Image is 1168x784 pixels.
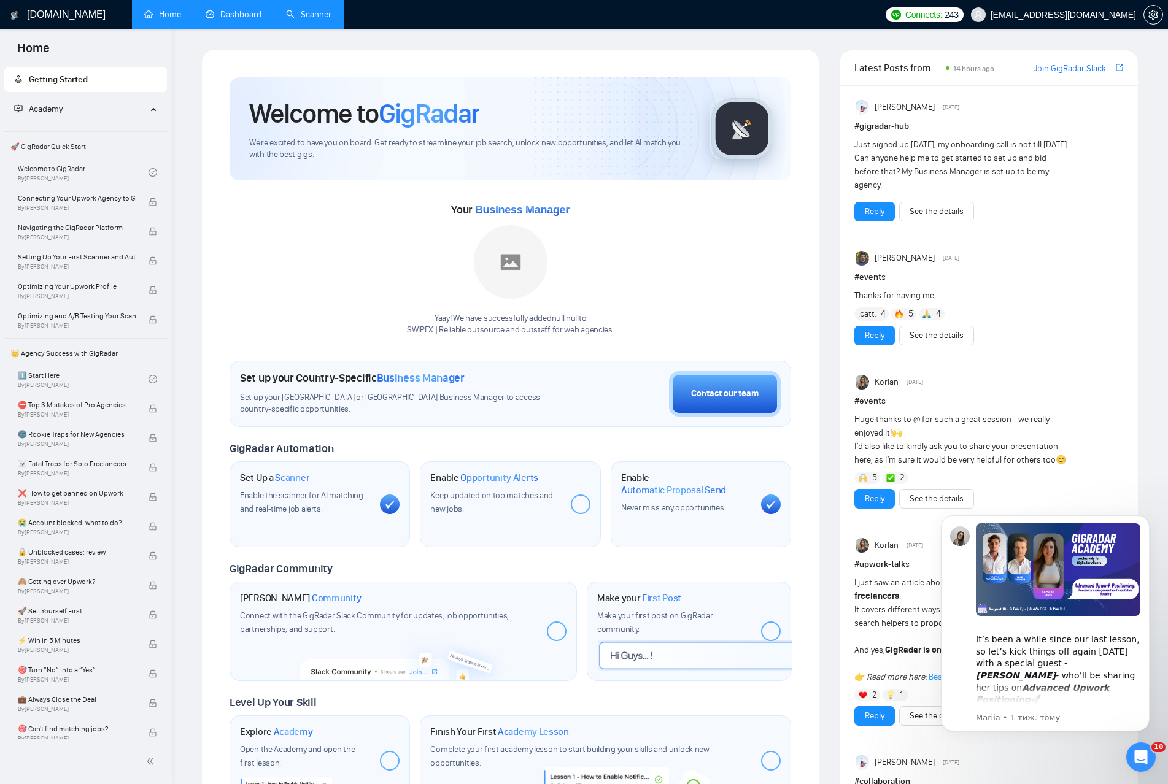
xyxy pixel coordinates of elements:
img: 🔥 [895,310,903,318]
button: See the details [899,489,974,509]
a: searchScanner [286,9,331,20]
button: Reply [854,489,895,509]
span: By [PERSON_NAME] [18,204,136,212]
span: 4 [936,308,941,320]
span: By [PERSON_NAME] [18,263,136,271]
span: 5 [908,308,913,320]
button: See the details [899,706,974,726]
img: ✅ [886,474,895,482]
span: 🌚 Rookie Traps for New Agencies [18,428,136,440]
a: See the details [910,329,964,342]
span: lock [149,522,157,531]
span: By [PERSON_NAME] [18,234,136,241]
span: By [PERSON_NAME] [18,440,136,448]
span: We're excited to have you on board. Get ready to streamline your job search, unlock new opportuni... [249,137,690,161]
strong: GigRadar is on that list too [885,645,988,655]
img: Korlan [856,375,870,390]
a: Reply [865,329,884,342]
a: dashboardDashboard [206,9,261,20]
span: Your [451,203,570,217]
span: Make your first post on GigRadar community. [597,610,713,634]
span: By [PERSON_NAME] [18,558,136,566]
span: ❌ How to get banned on Upwork [18,487,136,499]
span: lock [149,286,157,294]
span: Connects: [905,8,942,21]
span: [DATE] [943,757,959,768]
span: Connecting Your Upwork Agency to GigRadar [18,192,136,204]
a: 1️⃣ Start HereBy[PERSON_NAME] [18,366,149,393]
span: Enable the scanner for AI matching and real-time job alerts. [240,490,363,514]
h1: # upwork-talks [854,558,1123,571]
span: lock [149,699,157,707]
span: By [PERSON_NAME] [18,676,136,683]
span: Korlan [875,375,899,389]
span: Complete your first academy lesson to start building your skills and unlock new opportunities. [430,744,709,768]
a: homeHome [144,9,181,20]
span: By [PERSON_NAME] [18,529,136,536]
span: setting [1144,10,1162,20]
span: check-circle [149,168,157,177]
a: Reply [865,492,884,505]
img: Korlan [856,538,870,553]
span: Business Manager [475,204,570,216]
span: Scanner [275,472,309,484]
span: 🚀 GigRadar Quick Start [6,134,166,159]
h1: # gigradar-hub [854,120,1123,133]
span: Latest Posts from the GigRadar Community [854,60,942,75]
span: lock [149,493,157,501]
li: Getting Started [4,67,167,92]
span: lock [149,610,157,619]
img: logo [10,6,19,25]
h1: Finish Your First [430,726,568,738]
span: ☠️ Fatal Traps for Solo Freelancers [18,458,136,470]
img: slackcommunity-bg.png [300,631,508,680]
span: ⛔ Top 3 Mistakes of Pro Agencies [18,399,136,411]
span: export [1116,63,1123,72]
button: Reply [854,706,895,726]
span: :catt: [858,307,876,321]
span: 243 [945,8,958,21]
span: lock [149,198,157,206]
div: Contact our team [691,387,759,401]
span: [PERSON_NAME] [875,101,935,114]
span: 🙈 Getting over Upwork? [18,575,136,588]
img: gigradar-logo.png [711,98,773,159]
span: lock [149,404,157,413]
img: ❤️ [859,691,867,699]
span: 1 [900,689,903,701]
span: By [PERSON_NAME] [18,322,136,329]
h1: # events [854,394,1123,408]
span: By [PERSON_NAME] [18,617,136,625]
span: 4 [881,308,886,320]
button: See the details [899,326,974,345]
span: fund-projection-screen [14,104,23,113]
span: Open the Academy and open the first lesson. [240,744,355,768]
span: lock [149,227,157,236]
div: Just signed up [DATE], my onboarding call is not till [DATE]. Can anyone help me to get started t... [854,138,1069,192]
span: Academy Lesson [498,726,569,738]
span: By [PERSON_NAME] [18,705,136,713]
span: Academy [274,726,313,738]
span: Connect with the GigRadar Slack Community for updates, job opportunities, partnerships, and support. [240,610,509,634]
span: 👉 [854,672,865,682]
button: See the details [899,202,974,221]
span: lock [149,315,157,324]
h1: # events [854,271,1123,284]
span: double-left [146,755,158,767]
h1: [PERSON_NAME] [240,592,362,604]
p: SWIPEX | Reliable outsource and outstaff for web agencies . [407,325,614,336]
span: 😊 [1056,455,1066,465]
a: See the details [910,709,964,723]
span: 🔓 Unblocked cases: review [18,546,136,558]
span: lock [149,728,157,737]
img: 🙏 [922,310,931,318]
span: Keep updated on top matches and new jobs. [430,490,553,514]
span: By [PERSON_NAME] [18,293,136,300]
h1: Set up your Country-Specific [240,371,465,385]
span: 🙌 [892,428,902,438]
a: Join GigRadar Slack Community [1034,62,1113,75]
span: GigRadar [379,97,479,130]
